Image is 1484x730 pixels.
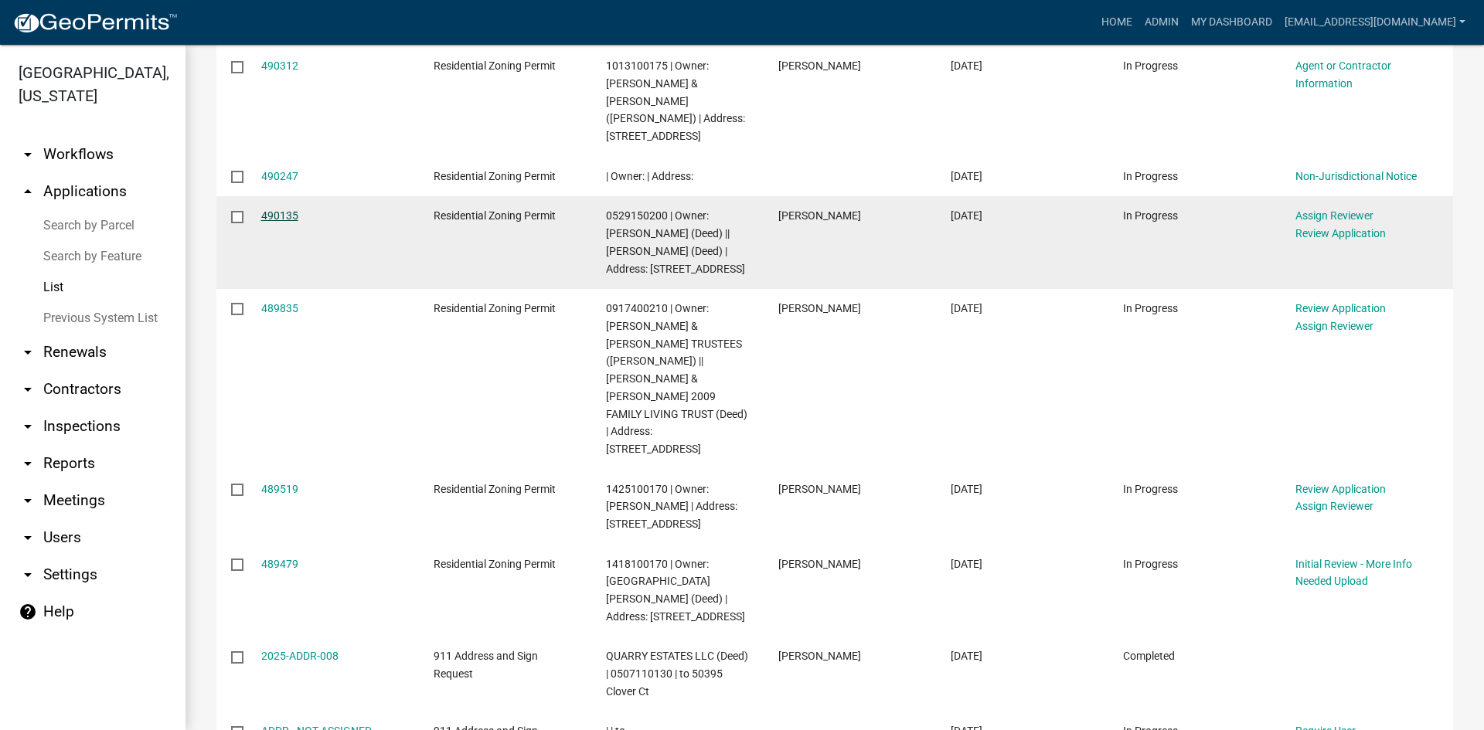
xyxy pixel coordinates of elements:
[778,59,861,72] span: Melissa Campbell
[951,302,982,314] span: 10/08/2025
[606,483,737,531] span: 1425100170 | Owner: Fry, Robert | Address: 32234 610TH AVE
[1295,227,1386,239] a: Review Application
[434,170,556,182] span: Residential Zoning Permit
[778,558,861,570] span: Mary Lynn Damhorst
[19,417,37,436] i: arrow_drop_down
[1295,483,1386,495] a: Review Application
[951,209,982,222] span: 10/08/2025
[778,209,861,222] span: Adam Kaminski
[1295,59,1391,90] a: Agent or Contractor Information
[19,380,37,399] i: arrow_drop_down
[1295,500,1373,512] a: Assign Reviewer
[1139,8,1185,37] a: Admin
[951,59,982,72] span: 10/09/2025
[1095,8,1139,37] a: Home
[778,302,861,314] span: Greg Garrels
[606,209,745,274] span: 0529150200 | Owner: KAMINSKI, ADAM (Deed) || FRETWELL, HELEN (Deed) | Address: 3751 DEER RUN LN
[1123,558,1178,570] span: In Progress
[606,302,747,455] span: 0917400210 | Owner: HELLYER, DAVID L & CAROLYN J TRUSTEES (Deed) || HELLYER, DAVID L & CAROLYN J ...
[261,209,298,222] a: 490135
[606,170,693,182] span: | Owner: | Address:
[19,454,37,473] i: arrow_drop_down
[606,59,745,142] span: 1013100175 | Owner: ANDERSON, GARRETT M & MICHELLE N (Deed) | Address: 1441 W MAPLE AVE
[951,170,982,182] span: 10/09/2025
[261,302,298,314] a: 489835
[434,302,556,314] span: Residential Zoning Permit
[1295,302,1386,314] a: Review Application
[1123,59,1178,72] span: In Progress
[1123,209,1178,222] span: In Progress
[261,650,339,662] a: 2025-ADDR-008
[261,59,298,72] a: 490312
[434,483,556,495] span: Residential Zoning Permit
[434,650,538,680] span: 911 Address and Sign Request
[261,483,298,495] a: 489519
[434,558,556,570] span: Residential Zoning Permit
[951,483,982,495] span: 10/07/2025
[1123,650,1175,662] span: Completed
[1185,8,1278,37] a: My Dashboard
[1278,8,1472,37] a: [EMAIL_ADDRESS][DOMAIN_NAME]
[261,170,298,182] a: 490247
[606,650,748,698] span: QUARRY ESTATES LLC (Deed) | 0507110130 | to 50395 Clover Ct
[1295,170,1417,182] a: Non-Jurisdictional Notice
[1295,209,1373,222] a: Assign Reviewer
[1123,302,1178,314] span: In Progress
[951,558,982,570] span: 10/07/2025
[19,145,37,164] i: arrow_drop_down
[19,603,37,621] i: help
[19,491,37,510] i: arrow_drop_down
[19,565,37,584] i: arrow_drop_down
[434,209,556,222] span: Residential Zoning Permit
[1295,320,1373,332] a: Assign Reviewer
[951,650,982,662] span: 10/07/2025
[778,650,861,662] span: Matthew McClure
[1123,483,1178,495] span: In Progress
[19,343,37,362] i: arrow_drop_down
[778,483,861,495] span: Robert Fry
[434,59,556,72] span: Residential Zoning Permit
[606,558,745,623] span: 1418100170 | Owner: DAMHORST, MARY LYNN (Deed) | Address: 56246 300TH ST
[1295,558,1412,588] a: Initial Review - More Info Needed Upload
[1123,170,1178,182] span: In Progress
[19,528,37,547] i: arrow_drop_down
[19,182,37,201] i: arrow_drop_up
[261,558,298,570] a: 489479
